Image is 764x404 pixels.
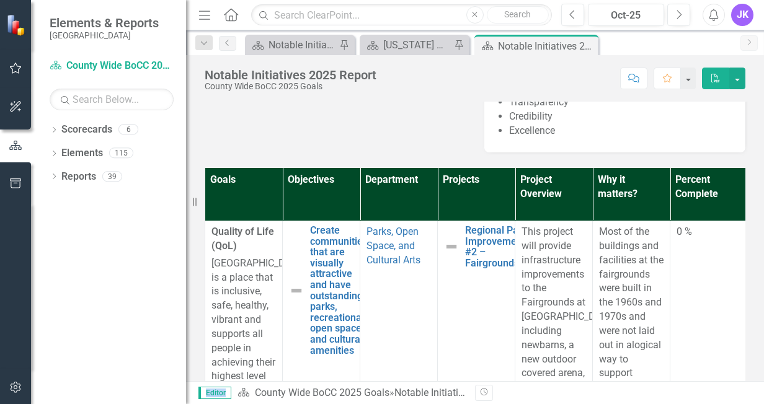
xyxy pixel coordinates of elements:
a: Parks, Open Space, and Cultural Arts [366,226,420,266]
a: Reports [61,170,96,184]
input: Search ClearPoint... [251,4,552,26]
small: [GEOGRAPHIC_DATA] [50,30,159,40]
div: Notable Initiatives 2025 Report [394,387,529,398]
div: Notable Initiatives 2025 Report [498,38,595,54]
img: ClearPoint Strategy [6,14,28,35]
a: Create communities that are visually attractive and have outstanding parks, recreational, open sp... [310,225,368,356]
img: Not Defined [289,283,304,298]
a: Notable Initiatives 2024 Report [248,37,336,53]
div: [US_STATE] Air and Space Port [383,37,451,53]
div: 0 % [677,225,741,239]
div: Notable Initiatives 2025 Report [205,68,376,82]
li: Excellence [509,124,733,138]
div: Notable Initiatives 2024 Report [269,37,336,53]
button: Oct-25 [588,4,664,26]
span: Most of the buildings and facilities at the fairgrounds were built in the 1960s and 1970s and wer... [599,226,664,351]
div: » [238,386,466,400]
input: Search Below... [50,89,174,110]
span: Search [504,9,531,19]
span: This project will provide infrastructure improvements to the Fairgrounds at [GEOGRAPHIC_DATA] inc... [522,226,615,351]
a: [US_STATE] Air and Space Port [363,37,451,53]
a: County Wide BoCC 2025 Goals [50,59,174,73]
button: Search [487,6,549,24]
a: Regional Park Improvements #2 – Fairgrounds [465,225,530,268]
button: JK [731,4,753,26]
li: Transparency [509,95,733,110]
a: Scorecards [61,123,112,137]
div: 6 [118,125,138,135]
a: County Wide BoCC 2025 Goals [255,387,389,398]
span: Editor [198,387,231,399]
a: Elements [61,146,103,160]
div: County Wide BoCC 2025 Goals [205,82,376,91]
span: Quality of Life (QoL) [211,225,276,253]
img: Not Defined [444,239,459,254]
span: Elements & Reports [50,15,159,30]
div: Oct-25 [592,8,660,23]
div: 115 [109,148,133,159]
li: Credibility [509,110,733,124]
div: 39 [102,171,122,182]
